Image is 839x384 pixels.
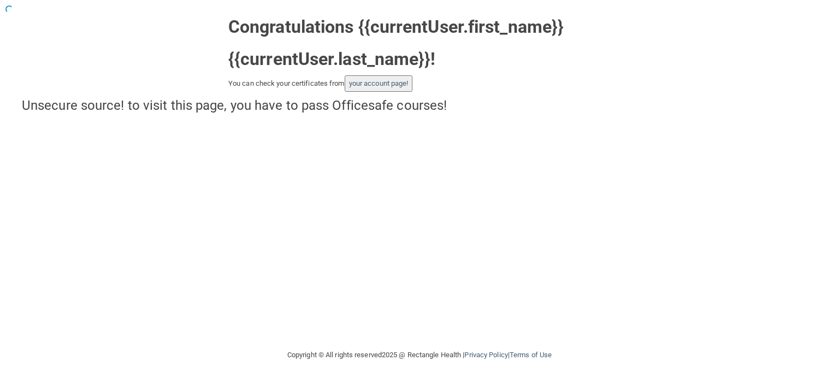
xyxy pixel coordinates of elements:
div: Copyright © All rights reserved 2025 @ Rectangle Health | | [220,338,619,373]
a: your account page! [349,79,409,87]
strong: Congratulations {{currentUser.first_name}} {{currentUser.last_name}}! [228,16,564,69]
button: your account page! [345,75,413,92]
a: Terms of Use [510,351,552,359]
a: Privacy Policy [464,351,507,359]
div: You can check your certificates from [228,75,611,92]
h4: Unsecure source! to visit this page, you have to pass Officesafe courses! [22,98,817,113]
